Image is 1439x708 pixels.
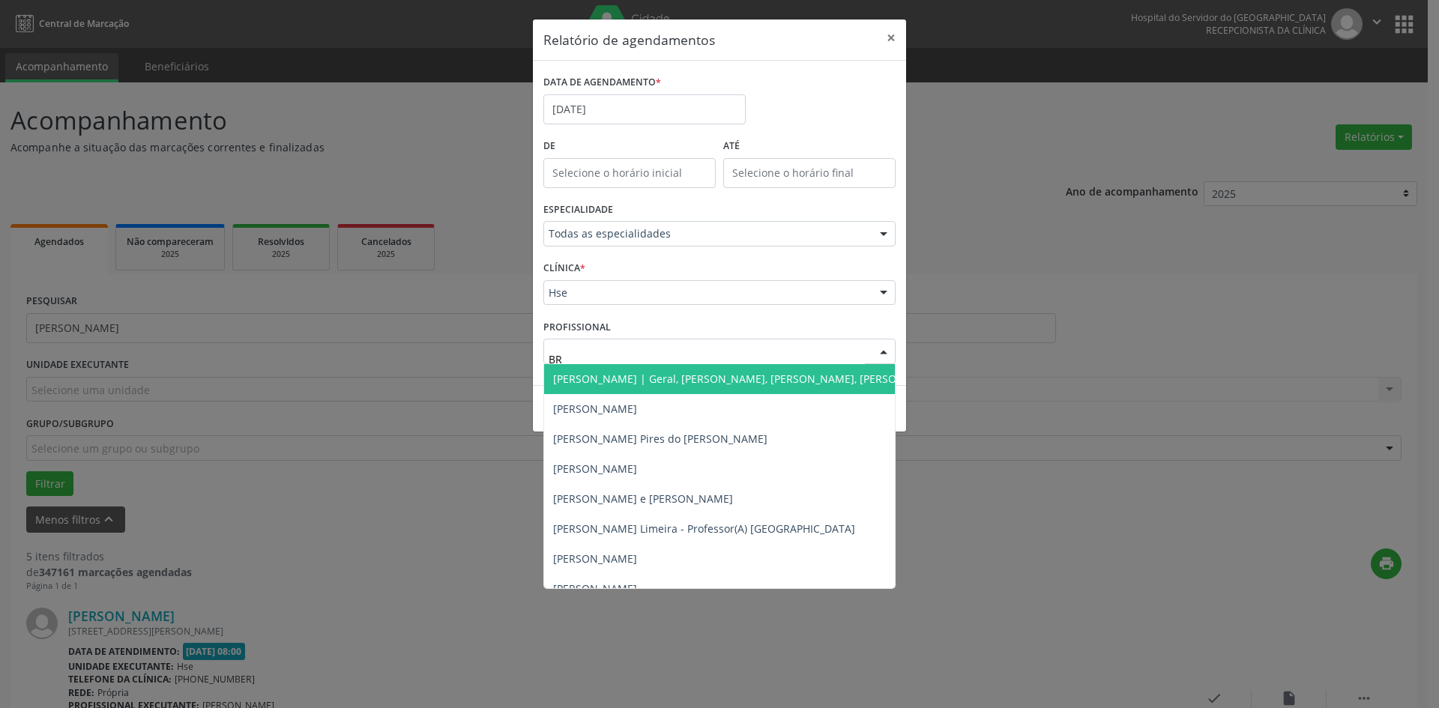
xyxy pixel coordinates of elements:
[876,19,906,56] button: Close
[553,402,637,416] span: [PERSON_NAME]
[543,71,661,94] label: DATA DE AGENDAMENTO
[543,135,716,158] label: De
[553,581,637,596] span: [PERSON_NAME]
[553,521,855,536] span: [PERSON_NAME] Limeira - Professor(A) [GEOGRAPHIC_DATA]
[553,551,637,566] span: [PERSON_NAME]
[553,491,733,506] span: [PERSON_NAME] e [PERSON_NAME]
[553,462,637,476] span: [PERSON_NAME]
[723,158,896,188] input: Selecione o horário final
[549,344,865,374] input: Selecione um profissional
[543,30,715,49] h5: Relatório de agendamentos
[549,226,865,241] span: Todas as especialidades
[543,257,585,280] label: CLÍNICA
[543,315,611,339] label: PROFISSIONAL
[553,432,767,446] span: [PERSON_NAME] Pires do [PERSON_NAME]
[553,372,1040,386] span: [PERSON_NAME] | Geral, [PERSON_NAME], [PERSON_NAME], [PERSON_NAME] e [PERSON_NAME]
[723,135,896,158] label: ATÉ
[549,285,865,300] span: Hse
[543,158,716,188] input: Selecione o horário inicial
[543,199,613,222] label: ESPECIALIDADE
[543,94,746,124] input: Selecione uma data ou intervalo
